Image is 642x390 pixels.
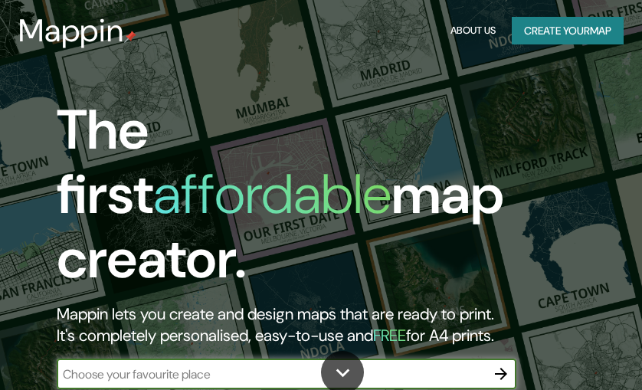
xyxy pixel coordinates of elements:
[18,12,124,49] h3: Mappin
[57,365,486,383] input: Choose your favourite place
[153,159,391,230] h1: affordable
[512,17,624,45] button: Create yourmap
[57,98,570,303] h1: The first map creator.
[447,17,500,45] button: About Us
[124,31,136,43] img: mappin-pin
[57,303,570,346] h2: Mappin lets you create and design maps that are ready to print. It's completely personalised, eas...
[373,325,406,346] h5: FREE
